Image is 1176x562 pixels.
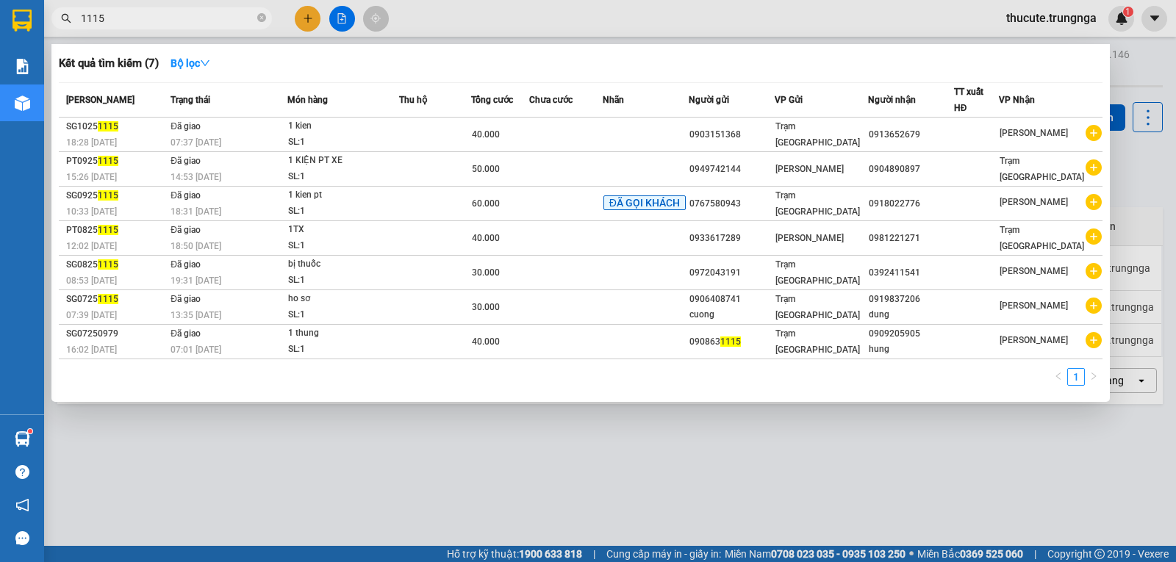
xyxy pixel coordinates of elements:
span: Chưa cước [529,95,573,105]
div: 0949742144 [689,162,774,177]
div: SL: 1 [288,169,398,185]
span: 50.000 [472,164,500,174]
span: Người gửi [689,95,729,105]
span: 16:02 [DATE] [66,345,117,355]
li: 1 [1067,368,1085,386]
span: Đã giao [171,156,201,166]
span: 15:26 [DATE] [66,172,117,182]
li: Next Page [1085,368,1102,386]
img: logo-vxr [12,10,32,32]
span: Trạm [GEOGRAPHIC_DATA] [775,190,860,217]
span: plus-circle [1086,332,1102,348]
span: 07:01 [DATE] [171,345,221,355]
span: search [61,13,71,24]
span: ĐÃ GỌI KHÁCH [603,195,686,210]
div: dung [869,307,953,323]
div: 090863 [689,334,774,350]
div: SL: 1 [288,203,398,220]
span: Thu hộ [399,95,427,105]
span: 18:28 [DATE] [66,137,117,148]
div: 0972043191 [689,265,774,281]
span: [PERSON_NAME] [1000,335,1068,345]
div: SG1025 [66,119,166,134]
span: Món hàng [287,95,328,105]
span: Đã giao [171,294,201,304]
div: PT0925 [66,154,166,169]
span: 07:39 [DATE] [66,310,117,320]
span: Trạm [GEOGRAPHIC_DATA] [1000,156,1084,182]
span: 1115 [98,225,118,235]
span: [PERSON_NAME] [1000,300,1068,311]
sup: 1 [28,429,32,433]
span: [PERSON_NAME] [775,233,844,243]
strong: Bộ lọc [171,57,210,69]
span: plus-circle [1086,194,1102,210]
span: Trạm [GEOGRAPHIC_DATA] [775,121,860,148]
span: 40.000 [472,336,500,347]
span: VP Nhận [999,95,1035,105]
div: 1 kien [288,118,398,134]
span: 1115 [98,294,118,304]
span: 10:33 [DATE] [66,206,117,217]
span: 1115 [98,156,118,166]
span: Trạm [GEOGRAPHIC_DATA] [1000,225,1084,251]
div: 0918022776 [869,196,953,212]
div: SG0825 [66,257,166,273]
span: 19:31 [DATE] [171,275,221,286]
img: solution-icon [15,59,30,74]
div: 0919837206 [869,292,953,307]
span: message [15,531,29,545]
div: 0767580943 [689,196,774,212]
span: 18:50 [DATE] [171,241,221,251]
img: warehouse-icon [15,96,30,111]
span: question-circle [15,465,29,479]
span: Đã giao [171,328,201,339]
span: Đã giao [171,259,201,270]
span: 40.000 [472,129,500,140]
div: 1 kien pt [288,187,398,203]
span: 1115 [720,336,741,347]
span: Người nhận [868,95,916,105]
div: ho sơ [288,291,398,307]
div: SG0725 [66,292,166,307]
span: Tổng cước [471,95,513,105]
div: PT0825 [66,223,166,238]
span: Trạm [GEOGRAPHIC_DATA] [775,328,860,355]
span: Nhãn [603,95,624,105]
h3: Kết quả tìm kiếm ( 7 ) [59,56,159,71]
div: SL: 1 [288,238,398,254]
div: SL: 1 [288,134,398,151]
span: plus-circle [1086,298,1102,314]
span: [PERSON_NAME] [775,164,844,174]
span: 07:37 [DATE] [171,137,221,148]
span: 30.000 [472,267,500,278]
span: 12:02 [DATE] [66,241,117,251]
div: 0392411541 [869,265,953,281]
div: SL: 1 [288,273,398,289]
span: plus-circle [1086,159,1102,176]
span: notification [15,498,29,512]
span: Đã giao [171,121,201,132]
span: [PERSON_NAME] [1000,197,1068,207]
span: 14:53 [DATE] [171,172,221,182]
span: left [1054,372,1063,381]
div: 0933617289 [689,231,774,246]
span: 18:31 [DATE] [171,206,221,217]
button: right [1085,368,1102,386]
span: 60.000 [472,198,500,209]
span: down [200,58,210,68]
div: bị thuốc [288,256,398,273]
span: close-circle [257,12,266,26]
span: plus-circle [1086,263,1102,279]
span: 08:53 [DATE] [66,275,117,286]
div: SG07250979 [66,326,166,342]
div: 0913652679 [869,127,953,143]
span: TT xuất HĐ [954,87,983,113]
div: SL: 1 [288,342,398,358]
span: [PERSON_NAME] [1000,128,1068,138]
span: [PERSON_NAME] [66,95,135,105]
span: Đã giao [171,190,201,201]
div: 0903151368 [689,127,774,143]
div: 0904890897 [869,162,953,177]
span: Đã giao [171,225,201,235]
